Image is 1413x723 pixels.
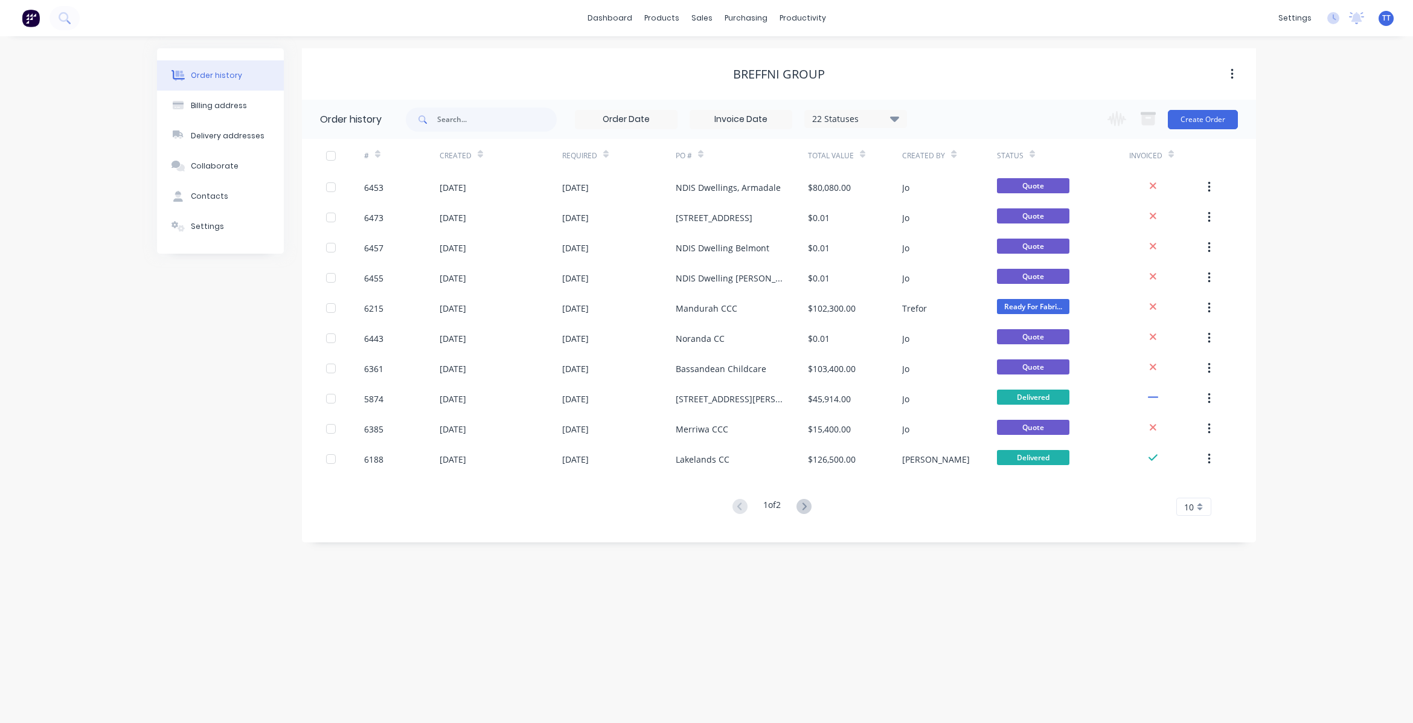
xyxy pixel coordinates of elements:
[562,211,589,224] div: [DATE]
[808,211,830,224] div: $0.01
[1168,110,1238,129] button: Create Order
[22,9,40,27] img: Factory
[902,139,996,172] div: Created By
[997,269,1069,284] span: Quote
[191,191,228,202] div: Contacts
[191,130,264,141] div: Delivery addresses
[997,420,1069,435] span: Quote
[364,242,383,254] div: 6457
[364,211,383,224] div: 6473
[364,453,383,466] div: 6188
[808,423,851,435] div: $15,400.00
[676,272,784,284] div: NDIS Dwelling [PERSON_NAME]
[440,181,466,194] div: [DATE]
[719,9,774,27] div: purchasing
[808,393,851,405] div: $45,914.00
[808,453,856,466] div: $126,500.00
[902,362,909,375] div: Jo
[562,150,597,161] div: Required
[582,9,638,27] a: dashboard
[364,302,383,315] div: 6215
[676,332,725,345] div: Noranda CC
[733,67,825,82] div: Breffni Group
[902,423,909,435] div: Jo
[997,299,1069,314] span: Ready For Fabri...
[997,208,1069,223] span: Quote
[997,150,1024,161] div: Status
[997,239,1069,254] span: Quote
[440,211,466,224] div: [DATE]
[997,390,1069,405] span: Delivered
[364,181,383,194] div: 6453
[562,423,589,435] div: [DATE]
[191,161,239,172] div: Collaborate
[437,108,557,132] input: Search...
[191,70,242,81] div: Order history
[997,178,1069,193] span: Quote
[902,272,909,284] div: Jo
[676,302,737,315] div: Mandurah CCC
[364,139,440,172] div: #
[1129,150,1162,161] div: Invoiced
[1382,13,1391,24] span: TT
[808,362,856,375] div: $103,400.00
[997,139,1129,172] div: Status
[440,150,472,161] div: Created
[997,359,1069,374] span: Quote
[440,302,466,315] div: [DATE]
[562,332,589,345] div: [DATE]
[575,111,677,129] input: Order Date
[676,211,752,224] div: [STREET_ADDRESS]
[676,181,781,194] div: NDIS Dwellings, Armadale
[440,272,466,284] div: [DATE]
[157,60,284,91] button: Order history
[157,211,284,242] button: Settings
[808,181,851,194] div: $80,080.00
[676,423,728,435] div: Merriwa CCC
[157,151,284,181] button: Collaborate
[676,362,766,375] div: Bassandean Childcare
[808,139,902,172] div: Total Value
[808,302,856,315] div: $102,300.00
[157,91,284,121] button: Billing address
[774,9,832,27] div: productivity
[685,9,719,27] div: sales
[364,272,383,284] div: 6455
[902,332,909,345] div: Jo
[157,121,284,151] button: Delivery addresses
[676,242,769,254] div: NDIS Dwelling Belmont
[364,332,383,345] div: 6443
[191,221,224,232] div: Settings
[997,329,1069,344] span: Quote
[1129,139,1205,172] div: Invoiced
[440,332,466,345] div: [DATE]
[808,150,854,161] div: Total Value
[191,100,247,111] div: Billing address
[562,242,589,254] div: [DATE]
[676,453,729,466] div: Lakelands CC
[902,453,970,466] div: [PERSON_NAME]
[638,9,685,27] div: products
[676,393,784,405] div: [STREET_ADDRESS][PERSON_NAME]
[364,150,369,161] div: #
[808,242,830,254] div: $0.01
[562,272,589,284] div: [DATE]
[902,302,927,315] div: Trefor
[440,139,562,172] div: Created
[1184,501,1194,513] span: 10
[440,453,466,466] div: [DATE]
[902,181,909,194] div: Jo
[902,150,945,161] div: Created By
[364,423,383,435] div: 6385
[562,139,676,172] div: Required
[562,181,589,194] div: [DATE]
[562,453,589,466] div: [DATE]
[676,150,692,161] div: PO #
[902,393,909,405] div: Jo
[808,272,830,284] div: $0.01
[808,332,830,345] div: $0.01
[440,362,466,375] div: [DATE]
[902,242,909,254] div: Jo
[690,111,792,129] input: Invoice Date
[562,362,589,375] div: [DATE]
